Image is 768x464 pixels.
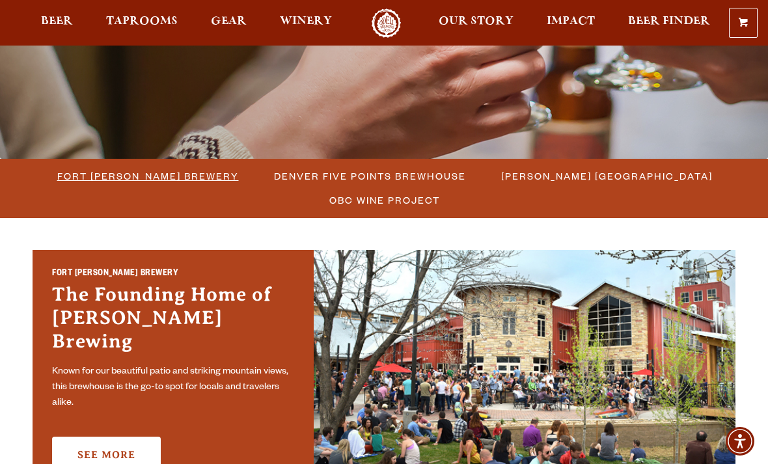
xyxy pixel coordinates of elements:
a: Our Story [430,8,522,38]
span: Fort [PERSON_NAME] Brewery [57,167,239,185]
span: Impact [547,16,595,27]
a: OBC Wine Project [322,191,446,210]
span: [PERSON_NAME] [GEOGRAPHIC_DATA] [501,167,713,185]
a: Odell Home [362,8,411,38]
span: Taprooms [106,16,178,27]
span: Our Story [439,16,514,27]
span: Beer [41,16,73,27]
span: Denver Five Points Brewhouse [274,167,466,185]
span: Winery [280,16,332,27]
a: Gear [202,8,255,38]
h3: The Founding Home of [PERSON_NAME] Brewing [52,282,294,359]
span: OBC Wine Project [329,191,440,210]
a: Beer [33,8,81,38]
span: Gear [211,16,247,27]
a: Impact [538,8,603,38]
a: Beer Finder [620,8,719,38]
a: Taprooms [98,8,186,38]
div: Accessibility Menu [726,427,754,456]
h2: Fort [PERSON_NAME] Brewery [52,267,294,282]
a: Denver Five Points Brewhouse [266,167,473,185]
p: Known for our beautiful patio and striking mountain views, this brewhouse is the go-to spot for l... [52,364,294,411]
span: Beer Finder [628,16,710,27]
a: Fort [PERSON_NAME] Brewery [49,167,245,185]
a: Winery [271,8,340,38]
a: [PERSON_NAME] [GEOGRAPHIC_DATA] [493,167,719,185]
